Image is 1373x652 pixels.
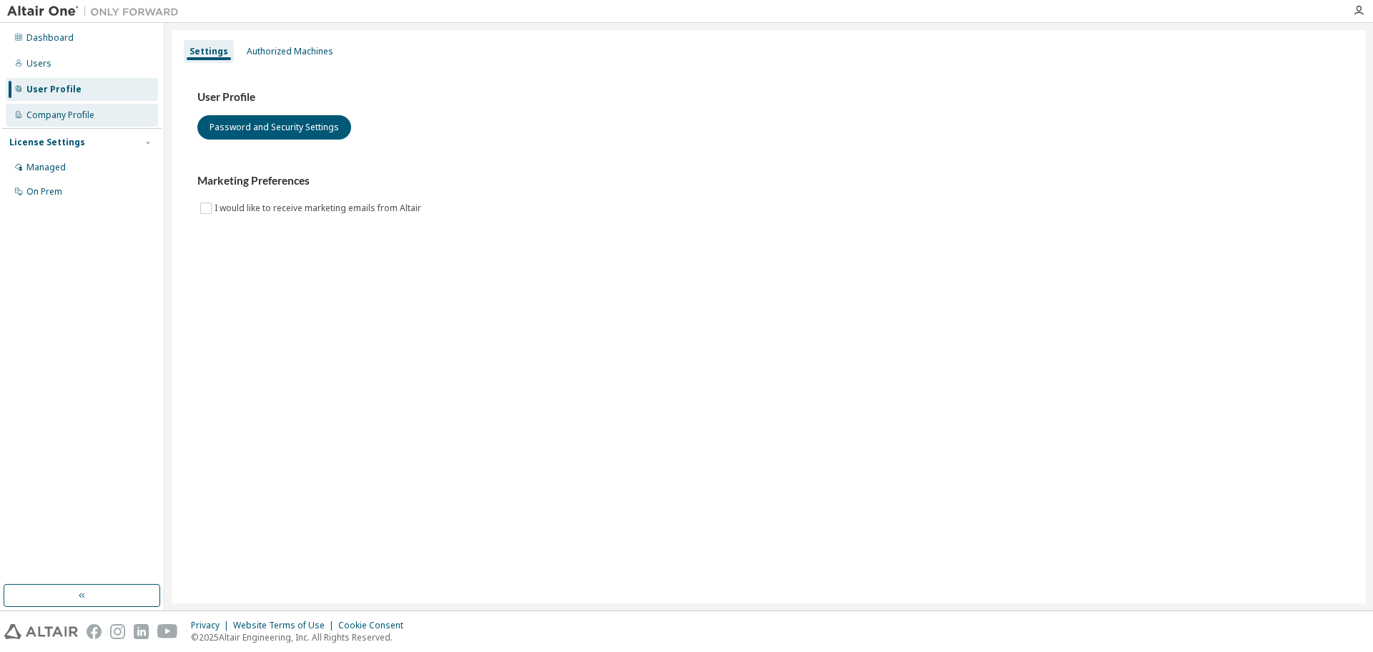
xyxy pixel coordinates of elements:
div: Privacy [191,620,233,631]
h3: Marketing Preferences [197,174,1340,188]
img: linkedin.svg [134,624,149,639]
img: facebook.svg [87,624,102,639]
div: Users [26,58,51,69]
img: Altair One [7,4,186,19]
h3: User Profile [197,90,1340,104]
div: Settings [190,46,228,57]
img: altair_logo.svg [4,624,78,639]
div: Cookie Consent [338,620,412,631]
div: Authorized Machines [247,46,333,57]
div: Company Profile [26,110,94,121]
div: Dashboard [26,32,74,44]
div: Website Terms of Use [233,620,338,631]
div: User Profile [26,84,82,95]
img: instagram.svg [110,624,125,639]
img: youtube.svg [157,624,178,639]
button: Password and Security Settings [197,115,351,140]
label: I would like to receive marketing emails from Altair [215,200,424,217]
p: © 2025 Altair Engineering, Inc. All Rights Reserved. [191,631,412,643]
div: On Prem [26,186,62,198]
div: Managed [26,162,66,173]
div: License Settings [9,137,85,148]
